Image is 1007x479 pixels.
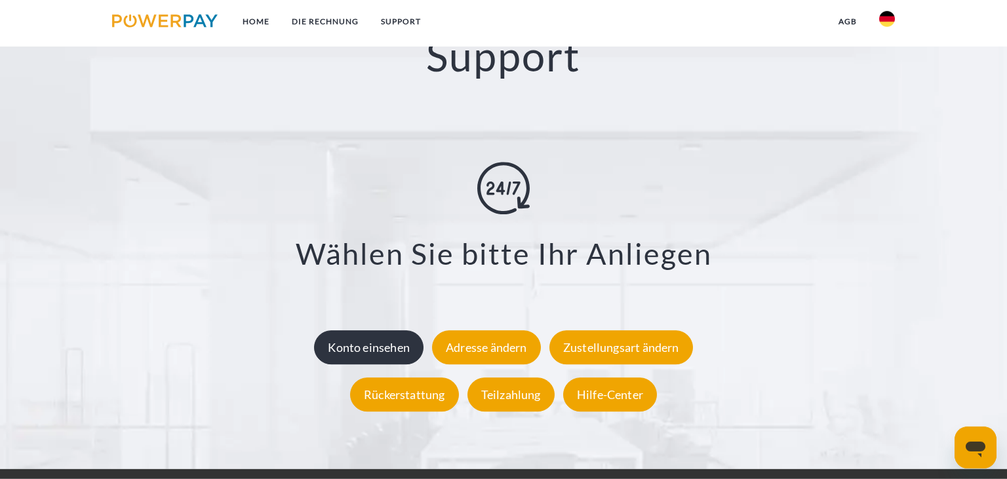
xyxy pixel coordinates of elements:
[464,388,558,402] a: Teilzahlung
[370,10,432,33] a: SUPPORT
[429,341,544,355] a: Adresse ändern
[955,427,997,469] iframe: Schaltfläche zum Öffnen des Messaging-Fensters
[546,341,696,355] a: Zustellungsart ändern
[560,388,660,402] a: Hilfe-Center
[50,30,957,82] h2: Support
[549,331,693,365] div: Zustellungsart ändern
[477,163,530,215] img: online-shopping.svg
[311,341,427,355] a: Konto einsehen
[281,10,370,33] a: DIE RECHNUNG
[467,378,555,412] div: Teilzahlung
[347,388,462,402] a: Rückerstattung
[112,14,218,28] img: logo-powerpay.svg
[314,331,424,365] div: Konto einsehen
[231,10,281,33] a: Home
[350,378,459,412] div: Rückerstattung
[879,11,895,27] img: de
[432,331,541,365] div: Adresse ändern
[67,236,940,273] h3: Wählen Sie bitte Ihr Anliegen
[827,10,868,33] a: agb
[563,378,657,412] div: Hilfe-Center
